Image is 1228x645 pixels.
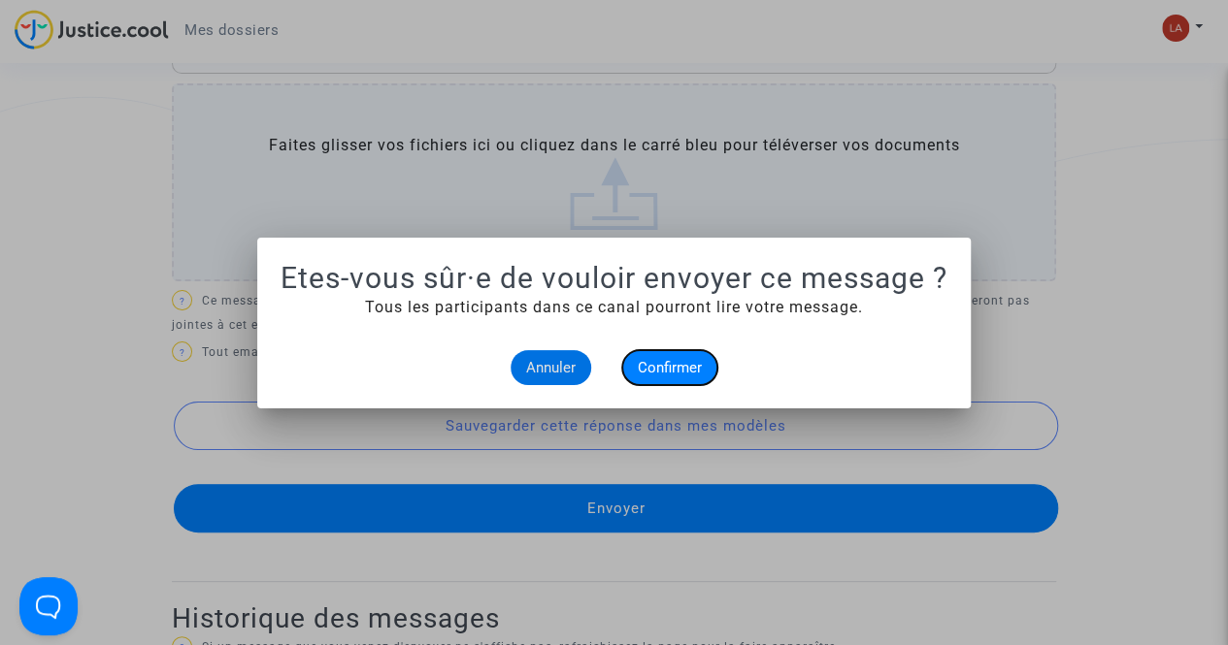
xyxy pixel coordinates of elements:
[526,359,576,376] span: Annuler
[19,577,78,635] iframe: Help Scout Beacon - Open
[281,261,947,296] h1: Etes-vous sûr·e de vouloir envoyer ce message ?
[365,298,863,316] span: Tous les participants dans ce canal pourront lire votre message.
[622,350,717,385] button: Confirmer
[638,359,702,376] span: Confirmer
[511,350,591,385] button: Annuler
